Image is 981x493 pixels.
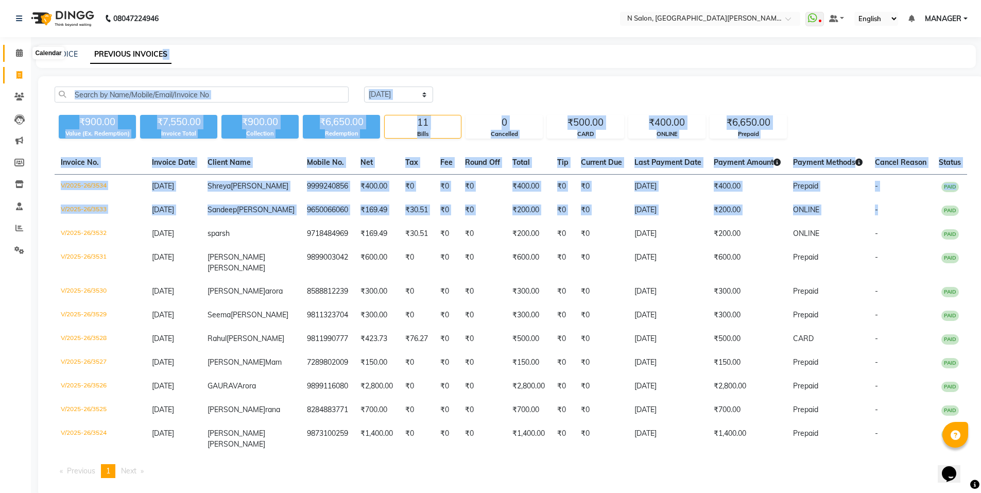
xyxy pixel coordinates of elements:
span: PAID [941,382,959,392]
td: ₹300.00 [354,280,399,303]
span: - [875,181,878,191]
span: PAID [941,429,959,439]
span: [PERSON_NAME] [208,252,265,262]
td: ₹0 [434,198,459,222]
td: ₹0 [551,375,575,398]
span: - [875,429,878,438]
span: Tip [557,158,569,167]
span: PAID [941,287,959,297]
div: ₹6,650.00 [303,115,380,129]
span: rana [265,405,280,414]
span: Status [939,158,961,167]
span: MANAGER [925,13,961,24]
span: [PERSON_NAME] [208,263,265,273]
td: ₹0 [459,398,506,422]
td: ₹0 [575,246,628,280]
td: ₹0 [459,222,506,246]
span: [DATE] [152,181,174,191]
td: ₹0 [434,222,459,246]
td: ₹0 [575,280,628,303]
span: PAID [941,311,959,321]
td: [DATE] [628,327,708,351]
td: ₹400.00 [354,175,399,199]
td: ₹0 [575,198,628,222]
span: Tax [405,158,418,167]
div: ₹900.00 [221,115,299,129]
td: ₹0 [551,303,575,327]
span: - [875,229,878,238]
td: ₹0 [575,327,628,351]
td: ₹0 [434,351,459,375]
td: ₹169.49 [354,222,399,246]
td: V/2025-26/3524 [55,422,146,456]
td: ₹0 [434,175,459,199]
td: ₹400.00 [708,175,787,199]
span: - [875,358,878,367]
div: ₹500.00 [547,115,624,130]
nav: Pagination [55,464,967,478]
span: Mobile No. [307,158,344,167]
td: ₹0 [551,198,575,222]
span: Last Payment Date [634,158,701,167]
td: ₹0 [551,175,575,199]
span: CARD [793,334,814,343]
td: ₹0 [575,351,628,375]
span: PAID [941,182,959,192]
div: 11 [385,115,461,130]
td: V/2025-26/3526 [55,375,146,398]
span: Previous [67,466,95,475]
td: ₹2,800.00 [708,375,787,398]
span: [DATE] [152,405,174,414]
span: - [875,405,878,414]
span: [DATE] [152,205,174,214]
div: Bills [385,130,461,139]
td: ₹600.00 [506,246,551,280]
td: ₹0 [434,422,459,456]
td: ₹76.27 [399,327,434,351]
td: ₹0 [399,351,434,375]
td: ₹0 [459,303,506,327]
span: [PERSON_NAME] [208,439,265,449]
td: 9873100259 [301,422,354,456]
td: ₹600.00 [354,246,399,280]
td: V/2025-26/3529 [55,303,146,327]
span: [DATE] [152,310,174,319]
td: 8588812239 [301,280,354,303]
span: [DATE] [152,229,174,238]
span: Next [121,466,136,475]
span: PAID [941,229,959,240]
td: ₹0 [434,327,459,351]
span: Total [512,158,530,167]
span: PAID [941,206,959,216]
td: ₹0 [459,422,506,456]
td: ₹200.00 [506,222,551,246]
td: V/2025-26/3533 [55,198,146,222]
div: ₹6,650.00 [710,115,786,130]
div: ₹400.00 [629,115,705,130]
span: PAID [941,253,959,263]
span: - [875,310,878,319]
td: ₹0 [551,327,575,351]
td: 8284883771 [301,398,354,422]
td: ₹0 [434,246,459,280]
span: [DATE] [152,252,174,262]
span: [DATE] [152,334,174,343]
span: PAID [941,334,959,345]
span: ONLINE [793,229,819,238]
input: Search by Name/Mobile/Email/Invoice No [55,87,349,103]
td: ₹200.00 [708,222,787,246]
span: Rahul [208,334,227,343]
span: Prepaid [793,310,818,319]
td: 9899003042 [301,246,354,280]
div: 0 [466,115,542,130]
td: ₹600.00 [708,246,787,280]
td: 9718484969 [301,222,354,246]
td: ₹150.00 [708,351,787,375]
td: ₹0 [551,222,575,246]
td: [DATE] [628,222,708,246]
td: ₹0 [459,175,506,199]
span: PAID [941,405,959,416]
span: [PERSON_NAME] [237,205,295,214]
td: ₹0 [399,375,434,398]
span: Seema [208,310,231,319]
